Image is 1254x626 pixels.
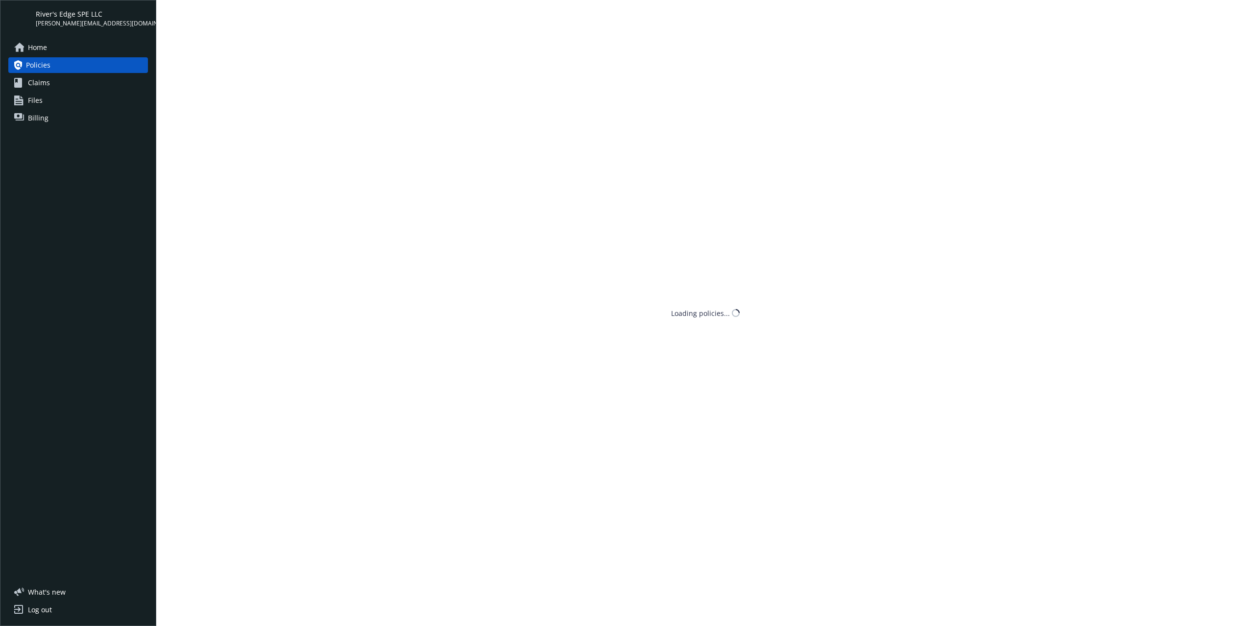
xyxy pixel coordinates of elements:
[28,75,50,91] span: Claims
[8,93,148,108] a: Files
[8,75,148,91] a: Claims
[28,602,52,618] div: Log out
[26,57,50,73] span: Policies
[8,57,148,73] a: Policies
[28,93,43,108] span: Files
[671,308,730,318] div: Loading policies...
[8,40,148,55] a: Home
[36,8,148,28] button: River's Edge SPE LLC[PERSON_NAME][EMAIL_ADDRESS][DOMAIN_NAME]
[8,8,28,28] img: yH5BAEAAAAALAAAAAABAAEAAAIBRAA7
[36,19,148,28] span: [PERSON_NAME][EMAIL_ADDRESS][DOMAIN_NAME]
[28,110,48,126] span: Billing
[8,587,81,597] button: What's new
[28,40,47,55] span: Home
[28,587,66,597] span: What ' s new
[8,110,148,126] a: Billing
[36,9,148,19] span: River's Edge SPE LLC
